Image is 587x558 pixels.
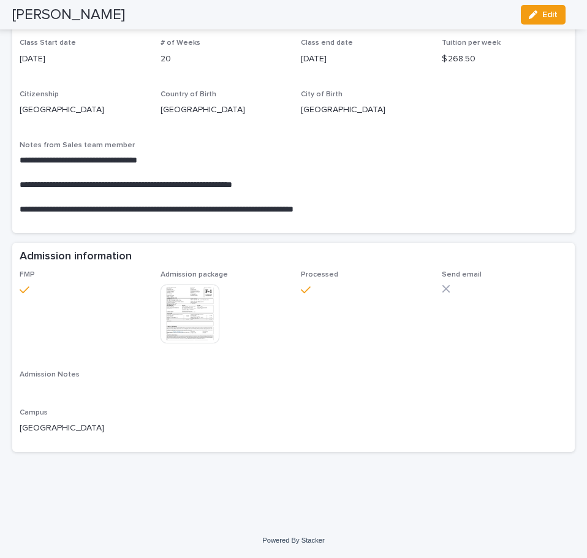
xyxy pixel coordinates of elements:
p: [DATE] [301,53,427,66]
span: Admission Notes [20,371,80,378]
span: Edit [542,10,558,19]
span: Campus [20,409,48,416]
span: Citizenship [20,91,59,98]
a: Powered By Stacker [262,537,324,544]
h2: [PERSON_NAME] [12,6,125,24]
button: Edit [521,5,566,25]
p: [GEOGRAPHIC_DATA] [20,104,146,117]
span: Processed [301,271,338,278]
span: Send email [442,271,482,278]
h2: Admission information [20,250,132,264]
span: Country of Birth [161,91,216,98]
span: Class end date [301,39,353,47]
p: 20 [161,53,287,66]
span: Notes from Sales team member [20,142,135,149]
p: [DATE] [20,53,146,66]
p: [GEOGRAPHIC_DATA] [301,104,427,117]
span: City of Birth [301,91,343,98]
span: FMP [20,271,35,278]
p: [GEOGRAPHIC_DATA] [161,104,287,117]
span: Admission package [161,271,228,278]
span: Tuition per week [442,39,501,47]
span: Class Start date [20,39,76,47]
p: [GEOGRAPHIC_DATA] [20,422,146,435]
span: # of Weeks [161,39,200,47]
p: $ 268.50 [442,53,568,66]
